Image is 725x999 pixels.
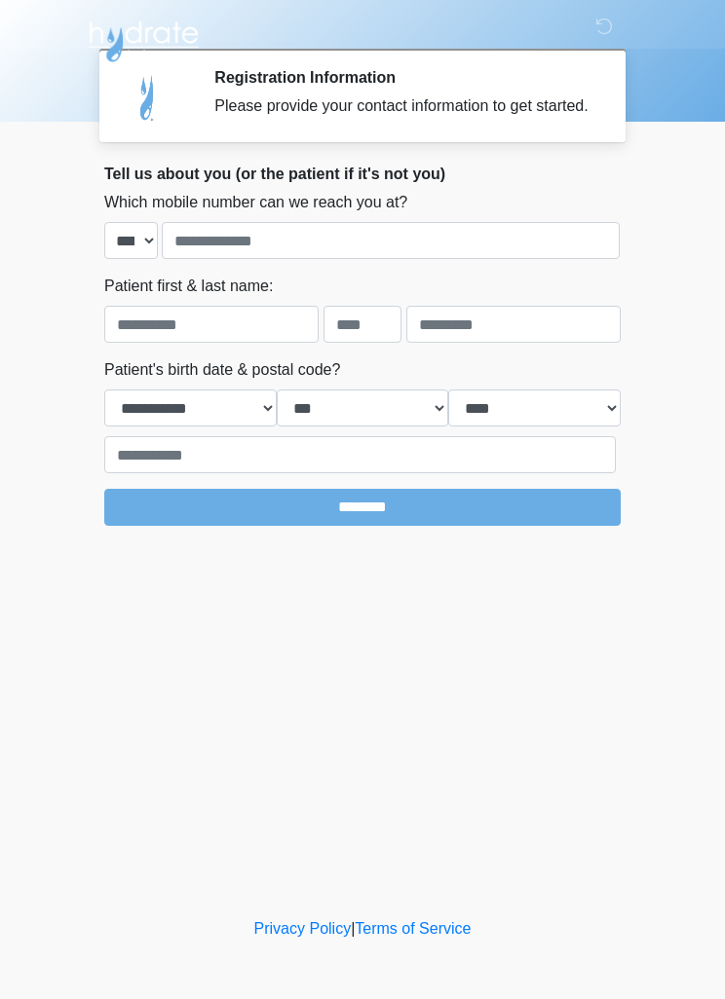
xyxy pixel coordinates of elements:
label: Patient's birth date & postal code? [104,358,340,382]
label: Patient first & last name: [104,275,273,298]
a: | [351,920,355,937]
a: Privacy Policy [254,920,352,937]
h2: Tell us about you (or the patient if it's not you) [104,165,621,183]
label: Which mobile number can we reach you at? [104,191,407,214]
div: Please provide your contact information to get started. [214,94,591,118]
img: Hydrate IV Bar - Scottsdale Logo [85,15,202,63]
a: Terms of Service [355,920,471,937]
img: Agent Avatar [119,68,177,127]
